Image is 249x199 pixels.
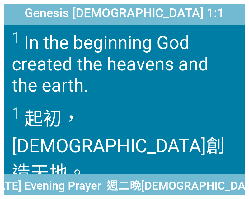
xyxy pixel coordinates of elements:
[12,29,20,46] sup: 1
[25,6,224,20] span: Genesis [DEMOGRAPHIC_DATA] 1:1
[68,162,87,184] wh776: 。
[49,162,87,184] wh8064: 地
[12,29,237,96] span: In the beginning God created the heavens and the earth.
[12,104,21,122] sup: 1
[31,162,87,184] wh1254: 天
[12,108,225,184] wh7225: ， [DEMOGRAPHIC_DATA]
[12,103,237,185] span: 起初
